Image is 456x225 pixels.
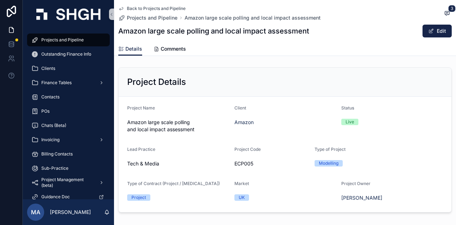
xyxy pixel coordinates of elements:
[185,14,321,21] a: Amazon large scale polling and local impact assessment
[423,25,452,37] button: Edit
[234,181,249,186] span: Market
[341,194,382,201] a: [PERSON_NAME]
[127,181,220,186] span: Type of Contract (Project / [MEDICAL_DATA])
[234,160,309,167] span: ECP005
[41,177,93,188] span: Project Management (beta)
[41,137,59,143] span: Invoicing
[118,26,309,36] h1: Amazon large scale polling and local impact assessment
[315,147,346,152] span: Type of Project
[41,123,66,128] span: Chats (Beta)
[346,119,354,125] div: Live
[27,190,110,203] a: Guidance Doc
[27,34,110,46] a: Projects and Pipeline
[41,37,84,43] span: Projects and Pipeline
[27,133,110,146] a: Invoicing
[118,42,142,56] a: Details
[27,91,110,103] a: Contacts
[161,45,186,52] span: Comments
[41,80,72,86] span: Finance Tables
[27,176,110,189] a: Project Management (beta)
[27,48,110,61] a: Outstanding Finance Info
[36,9,100,20] img: App logo
[27,148,110,160] a: Billing Contacts
[41,165,68,171] span: Sub-Practice
[448,5,456,12] span: 3
[154,42,186,57] a: Comments
[127,6,186,11] span: Back to Projects and Pipeline
[234,119,254,126] a: Amazon
[127,119,229,133] span: Amazon large scale polling and local impact assessment
[239,194,245,201] div: UK
[41,51,91,57] span: Outstanding Finance Info
[131,194,146,201] div: Project
[41,194,70,200] span: Guidance Doc
[234,147,261,152] span: Project Code
[23,29,114,199] div: scrollable content
[41,66,55,71] span: Clients
[41,151,73,157] span: Billing Contacts
[127,105,155,111] span: Project Name
[41,94,59,100] span: Contacts
[127,14,177,21] span: Projects and Pipeline
[27,105,110,118] a: POs
[341,181,370,186] span: Project Owner
[234,105,246,111] span: Client
[319,160,338,167] div: Modelling
[27,119,110,132] a: Chats (Beta)
[442,9,452,18] button: 3
[50,209,91,216] p: [PERSON_NAME]
[127,160,159,167] span: Tech & Media
[125,45,142,52] span: Details
[127,147,155,152] span: Lead Practice
[27,162,110,175] a: Sub-Practice
[341,105,354,111] span: Status
[118,14,177,21] a: Projects and Pipeline
[27,76,110,89] a: Finance Tables
[27,62,110,75] a: Clients
[31,208,40,216] span: MA
[41,108,50,114] span: POs
[127,76,186,88] h2: Project Details
[118,6,186,11] a: Back to Projects and Pipeline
